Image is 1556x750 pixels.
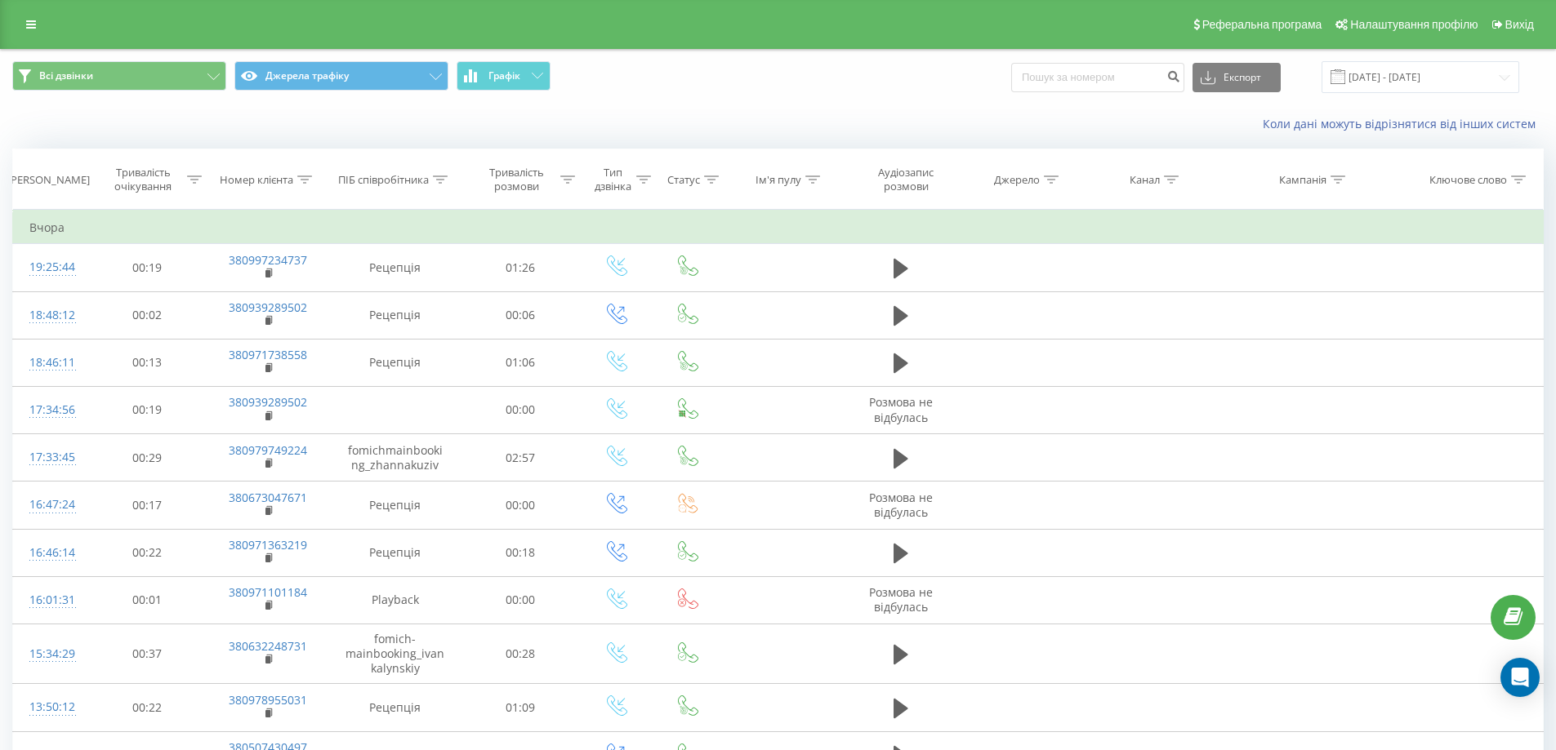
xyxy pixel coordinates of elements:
[229,394,307,410] a: 380939289502
[88,482,207,529] td: 00:17
[461,624,580,684] td: 00:28
[329,434,461,482] td: fomichmainbooking_zhannakuziv
[29,691,72,723] div: 13:50:12
[594,166,632,193] div: Тип дзвінка
[1202,18,1322,31] span: Реферальна програма
[229,692,307,708] a: 380978955031
[667,173,700,187] div: Статус
[1263,116,1544,131] a: Коли дані можуть відрізнятися вiд інших систем
[329,684,461,731] td: Рецепція
[1429,173,1507,187] div: Ключове слово
[229,537,307,553] a: 380971363219
[29,394,72,426] div: 17:34:56
[229,584,307,600] a: 380971101184
[229,252,307,268] a: 380997234737
[29,537,72,569] div: 16:46:14
[756,173,801,187] div: Ім'я пулу
[88,386,207,433] td: 00:19
[88,244,207,291] td: 00:19
[229,490,307,505] a: 380673047671
[1279,173,1326,187] div: Кампанія
[461,386,580,433] td: 00:00
[29,347,72,379] div: 18:46:11
[29,584,72,616] div: 16:01:31
[461,482,580,529] td: 00:00
[461,339,580,386] td: 01:06
[234,61,448,91] button: Джерела трафіку
[329,576,461,624] td: Playback
[229,300,307,315] a: 380939289502
[220,173,293,187] div: Номер клієнта
[858,166,953,193] div: Аудіозапис розмови
[457,61,551,91] button: Графік
[869,584,933,615] span: Розмова не відбулась
[1505,18,1534,31] span: Вихід
[329,529,461,576] td: Рецепція
[1350,18,1478,31] span: Налаштування профілю
[329,291,461,339] td: Рецепція
[29,638,72,670] div: 15:34:29
[229,638,307,654] a: 380632248731
[329,339,461,386] td: Рецепція
[869,394,933,424] span: Розмова не відбулась
[338,173,429,187] div: ПІБ співробітника
[29,489,72,521] div: 16:47:24
[461,576,580,624] td: 00:00
[7,173,90,187] div: [PERSON_NAME]
[329,482,461,529] td: Рецепція
[329,624,461,684] td: fomich-mainbooking_ivankalynskiy
[1193,63,1281,92] button: Експорт
[88,291,207,339] td: 00:02
[461,684,580,731] td: 01:09
[29,300,72,331] div: 18:48:12
[29,251,72,283] div: 19:25:44
[461,529,580,576] td: 00:18
[88,576,207,624] td: 00:01
[461,244,580,291] td: 01:26
[88,529,207,576] td: 00:22
[88,624,207,684] td: 00:37
[994,173,1040,187] div: Джерело
[39,69,93,82] span: Всі дзвінки
[1130,173,1160,187] div: Канал
[461,434,580,482] td: 02:57
[476,166,557,193] div: Тривалість розмови
[1011,63,1184,92] input: Пошук за номером
[88,684,207,731] td: 00:22
[229,442,307,458] a: 380979749224
[88,434,207,482] td: 00:29
[12,61,226,91] button: Всі дзвінки
[88,339,207,386] td: 00:13
[1500,658,1540,697] div: Open Intercom Messenger
[13,211,1544,244] td: Вчора
[103,166,184,193] div: Тривалість очікування
[869,490,933,520] span: Розмова не відбулась
[229,347,307,362] a: 380971738558
[461,291,580,339] td: 00:06
[329,244,461,291] td: Рецепція
[29,442,72,473] div: 17:33:45
[488,70,520,82] span: Графік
